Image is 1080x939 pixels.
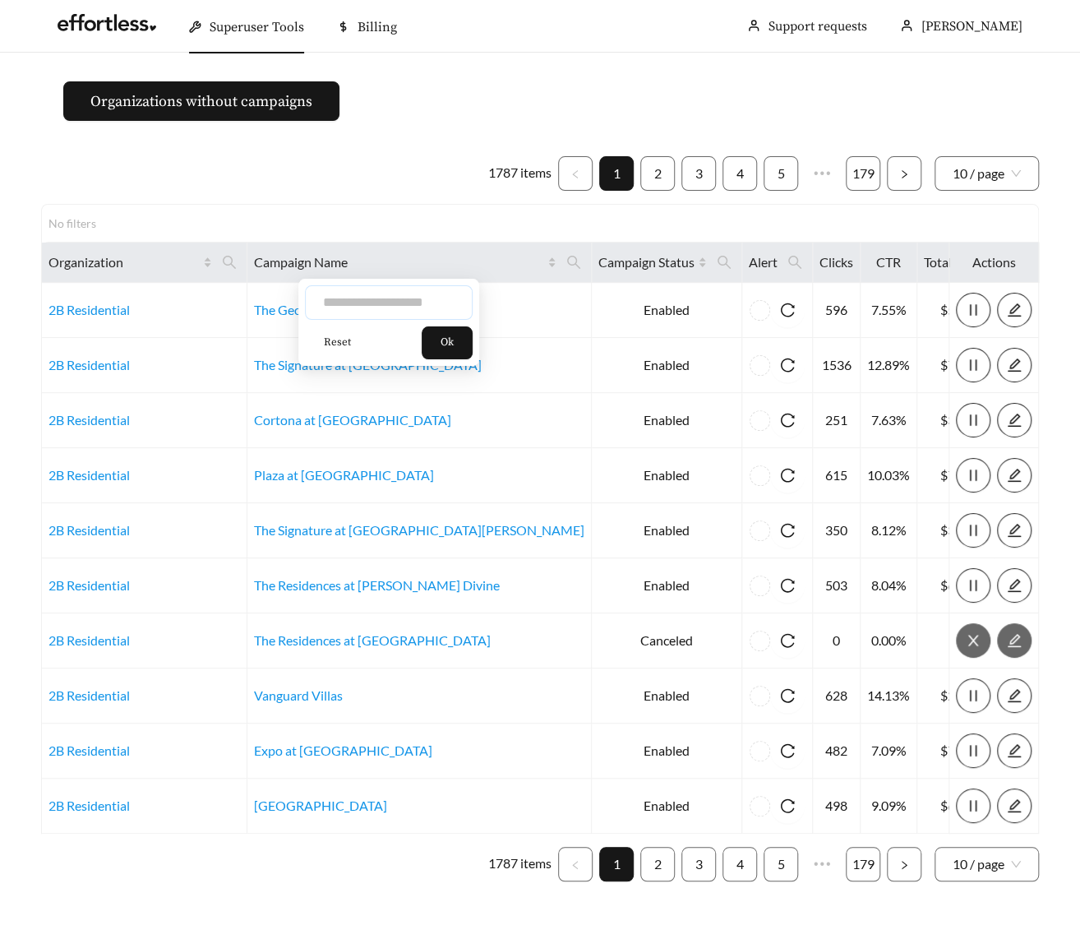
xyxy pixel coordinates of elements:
[935,156,1039,191] div: Page Size
[558,847,593,881] button: left
[592,503,742,558] td: Enabled
[770,688,805,703] span: reload
[592,448,742,503] td: Enabled
[770,303,805,317] span: reload
[566,255,581,270] span: search
[254,632,491,648] a: The Residences at [GEOGRAPHIC_DATA]
[957,688,990,703] span: pause
[813,779,861,834] td: 498
[770,789,805,823] button: reload
[847,157,879,190] a: 179
[861,779,917,834] td: 9.09%
[254,357,482,372] a: The Signature at [GEOGRAPHIC_DATA]
[813,503,861,558] td: 350
[48,687,130,703] a: 2B Residential
[558,156,593,191] li: Previous Page
[770,458,805,493] button: reload
[813,338,861,393] td: 1536
[592,613,742,668] td: Canceled
[600,157,633,190] a: 1
[997,467,1032,483] a: edit
[917,558,995,613] td: $661.04
[956,403,990,437] button: pause
[254,302,401,317] a: The Georgian Apartments
[210,19,304,35] span: Superuser Tools
[48,632,130,648] a: 2B Residential
[917,283,995,338] td: $590.58
[917,338,995,393] td: $722.95
[222,255,237,270] span: search
[682,157,715,190] a: 3
[956,458,990,493] button: pause
[641,157,674,190] a: 2
[682,848,715,881] a: 3
[254,412,451,428] a: Cortona at [GEOGRAPHIC_DATA]
[592,558,742,613] td: Enabled
[921,18,1022,35] span: [PERSON_NAME]
[861,448,917,503] td: 10.03%
[598,252,695,272] span: Campaign Status
[957,523,990,538] span: pause
[805,847,839,881] li: Next 5 Pages
[723,848,756,881] a: 4
[997,742,1032,758] a: edit
[957,798,990,813] span: pause
[48,412,130,428] a: 2B Residential
[813,393,861,448] td: 251
[770,743,805,758] span: reload
[997,798,1032,813] a: edit
[48,302,130,317] a: 2B Residential
[861,243,917,283] th: CTR
[957,413,990,428] span: pause
[770,523,805,538] span: reload
[592,779,742,834] td: Enabled
[956,678,990,713] button: pause
[63,81,339,121] button: Organizations without campaigns
[813,283,861,338] td: 596
[770,798,805,813] span: reload
[722,847,757,881] li: 4
[48,522,130,538] a: 2B Residential
[956,513,990,548] button: pause
[997,293,1032,327] button: edit
[805,156,839,191] li: Next 5 Pages
[917,393,995,448] td: $341.33
[847,848,879,881] a: 179
[787,255,802,270] span: search
[846,156,880,191] li: 179
[997,577,1032,593] a: edit
[770,678,805,713] button: reload
[917,243,995,283] th: Total Spent
[710,249,738,275] span: search
[813,613,861,668] td: 0
[997,733,1032,768] button: edit
[935,847,1039,881] div: Page Size
[722,156,757,191] li: 4
[48,467,130,483] a: 2B Residential
[997,302,1032,317] a: edit
[997,522,1032,538] a: edit
[917,613,995,668] td: $0.00
[917,448,995,503] td: $758.72
[770,623,805,658] button: reload
[441,335,454,351] span: Ok
[998,743,1031,758] span: edit
[764,156,798,191] li: 5
[998,798,1031,813] span: edit
[998,358,1031,372] span: edit
[998,468,1031,483] span: edit
[813,668,861,724] td: 628
[997,632,1032,648] a: edit
[917,724,995,779] td: $780.96
[770,293,805,327] button: reload
[813,724,861,779] td: 482
[600,848,633,881] a: 1
[861,338,917,393] td: 12.89%
[997,403,1032,437] button: edit
[997,357,1032,372] a: edit
[957,578,990,593] span: pause
[641,848,674,881] a: 2
[805,847,839,881] span: •••
[592,668,742,724] td: Enabled
[887,156,921,191] li: Next Page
